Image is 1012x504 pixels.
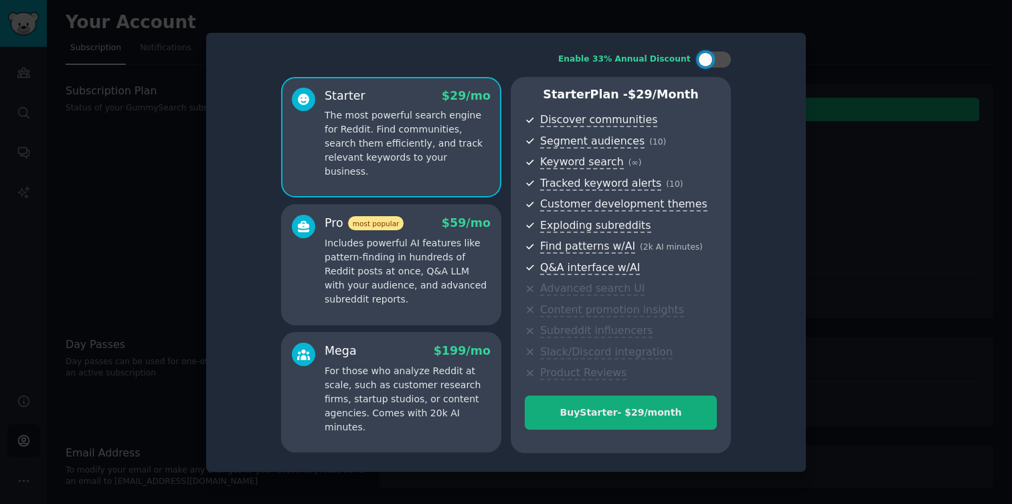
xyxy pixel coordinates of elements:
[325,108,491,179] p: The most powerful search engine for Reddit. Find communities, search them efficiently, and track ...
[540,240,635,254] span: Find patterns w/AI
[325,343,357,359] div: Mega
[434,344,491,357] span: $ 199 /mo
[540,177,661,191] span: Tracked keyword alerts
[540,135,645,149] span: Segment audiences
[640,242,703,252] span: ( 2k AI minutes )
[442,216,491,230] span: $ 59 /mo
[666,179,683,189] span: ( 10 )
[540,345,673,359] span: Slack/Discord integration
[525,86,717,103] p: Starter Plan -
[325,88,365,104] div: Starter
[540,303,684,317] span: Content promotion insights
[540,219,651,233] span: Exploding subreddits
[540,113,657,127] span: Discover communities
[540,261,640,275] span: Q&A interface w/AI
[540,366,626,380] span: Product Reviews
[325,364,491,434] p: For those who analyze Reddit at scale, such as customer research firms, startup studios, or conte...
[540,155,624,169] span: Keyword search
[628,88,699,101] span: $ 29 /month
[628,158,642,167] span: ( ∞ )
[540,197,707,212] span: Customer development themes
[525,396,717,430] button: BuyStarter- $29/month
[442,89,491,102] span: $ 29 /mo
[649,137,666,147] span: ( 10 )
[325,215,404,232] div: Pro
[525,406,716,420] div: Buy Starter - $ 29 /month
[540,282,645,296] span: Advanced search UI
[558,54,691,66] div: Enable 33% Annual Discount
[540,324,653,338] span: Subreddit influencers
[348,216,404,230] span: most popular
[325,236,491,307] p: Includes powerful AI features like pattern-finding in hundreds of Reddit posts at once, Q&A LLM w...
